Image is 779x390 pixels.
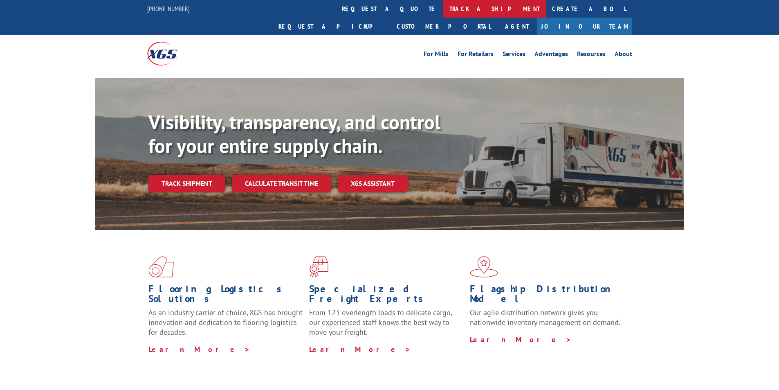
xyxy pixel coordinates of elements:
[537,18,632,35] a: Join Our Team
[470,256,498,277] img: xgs-icon-flagship-distribution-model-red
[424,51,449,60] a: For Mills
[338,175,408,192] a: XGS ASSISTANT
[148,284,303,308] h1: Flooring Logistics Solutions
[148,256,174,277] img: xgs-icon-total-supply-chain-intelligence-red
[148,345,250,354] a: Learn More >
[503,51,525,60] a: Services
[309,345,411,354] a: Learn More >
[391,18,497,35] a: Customer Portal
[577,51,606,60] a: Resources
[615,51,632,60] a: About
[497,18,537,35] a: Agent
[309,308,464,344] p: From 123 overlength loads to delicate cargo, our experienced staff knows the best way to move you...
[470,308,620,327] span: Our agile distribution network gives you nationwide inventory management on demand.
[272,18,391,35] a: Request a pickup
[148,109,440,158] b: Visibility, transparency, and control for your entire supply chain.
[148,175,225,192] a: Track shipment
[458,51,494,60] a: For Retailers
[147,5,190,13] a: [PHONE_NUMBER]
[232,175,331,192] a: Calculate transit time
[309,284,464,308] h1: Specialized Freight Experts
[309,256,328,277] img: xgs-icon-focused-on-flooring-red
[470,284,624,308] h1: Flagship Distribution Model
[148,308,303,337] span: As an industry carrier of choice, XGS has brought innovation and dedication to flooring logistics...
[534,51,568,60] a: Advantages
[470,335,572,344] a: Learn More >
